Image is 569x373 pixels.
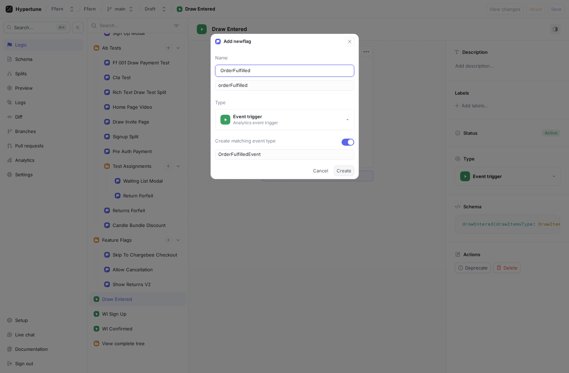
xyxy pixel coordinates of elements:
[313,169,328,173] span: Cancel
[215,139,276,146] p: Create matching event type
[220,67,349,74] input: Enter a name for this flag
[334,165,354,176] button: Create
[337,169,351,173] span: Create
[224,38,251,45] p: Add new flag
[215,55,354,62] p: Name
[215,99,354,106] p: Type
[215,109,354,130] button: Event triggerAnalytics event trigger
[310,165,331,176] button: Cancel
[233,114,278,120] div: Event trigger
[233,120,278,126] div: Analytics event trigger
